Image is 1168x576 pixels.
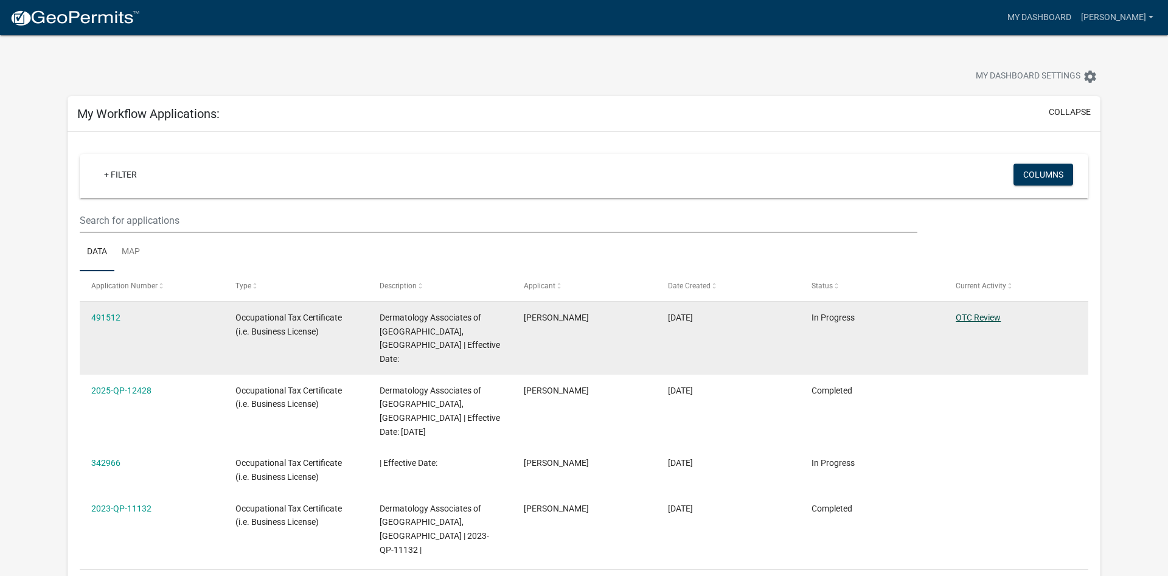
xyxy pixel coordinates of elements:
[1049,106,1091,119] button: collapse
[94,164,147,186] a: + Filter
[956,282,1006,290] span: Current Activity
[976,69,1080,84] span: My Dashboard Settings
[235,386,342,409] span: Occupational Tax Certificate (i.e. Business License)
[91,313,120,322] a: 491512
[1083,69,1097,84] i: settings
[80,233,114,272] a: Data
[235,313,342,336] span: Occupational Tax Certificate (i.e. Business License)
[944,271,1088,300] datatable-header-cell: Current Activity
[812,504,852,513] span: Completed
[114,233,147,272] a: Map
[224,271,368,300] datatable-header-cell: Type
[91,386,151,395] a: 2025-QP-12428
[812,282,833,290] span: Status
[1003,6,1076,29] a: My Dashboard
[524,282,555,290] span: Applicant
[966,64,1107,88] button: My Dashboard Settingssettings
[235,458,342,482] span: Occupational Tax Certificate (i.e. Business License)
[91,282,158,290] span: Application Number
[668,386,693,395] span: 12/04/2024
[812,386,852,395] span: Completed
[668,504,693,513] span: 10/04/2023
[668,313,693,322] span: 10/13/2025
[368,271,512,300] datatable-header-cell: Description
[524,386,589,395] span: Julia
[235,504,342,527] span: Occupational Tax Certificate (i.e. Business License)
[956,313,1001,322] a: OTC Review
[668,458,693,468] span: 12/04/2024
[380,504,489,555] span: Dermatology Associates of Tallahassee, PA | 2023-QP-11132 |
[80,271,224,300] datatable-header-cell: Application Number
[1013,164,1073,186] button: Columns
[800,271,944,300] datatable-header-cell: Status
[812,458,855,468] span: In Progress
[1076,6,1158,29] a: [PERSON_NAME]
[80,208,917,233] input: Search for applications
[656,271,800,300] datatable-header-cell: Date Created
[380,313,500,364] span: Dermatology Associates of Tallahassee, PA | Effective Date:
[524,313,589,322] span: Julia
[524,504,589,513] span: Julia
[812,313,855,322] span: In Progress
[380,458,437,468] span: | Effective Date:
[235,282,251,290] span: Type
[668,282,711,290] span: Date Created
[77,106,220,121] h5: My Workflow Applications:
[91,458,120,468] a: 342966
[524,458,589,468] span: Julia
[380,282,417,290] span: Description
[91,504,151,513] a: 2023-QP-11132
[512,271,656,300] datatable-header-cell: Applicant
[380,386,500,437] span: Dermatology Associates of Tallahassee, PA | Effective Date: 01/01/2025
